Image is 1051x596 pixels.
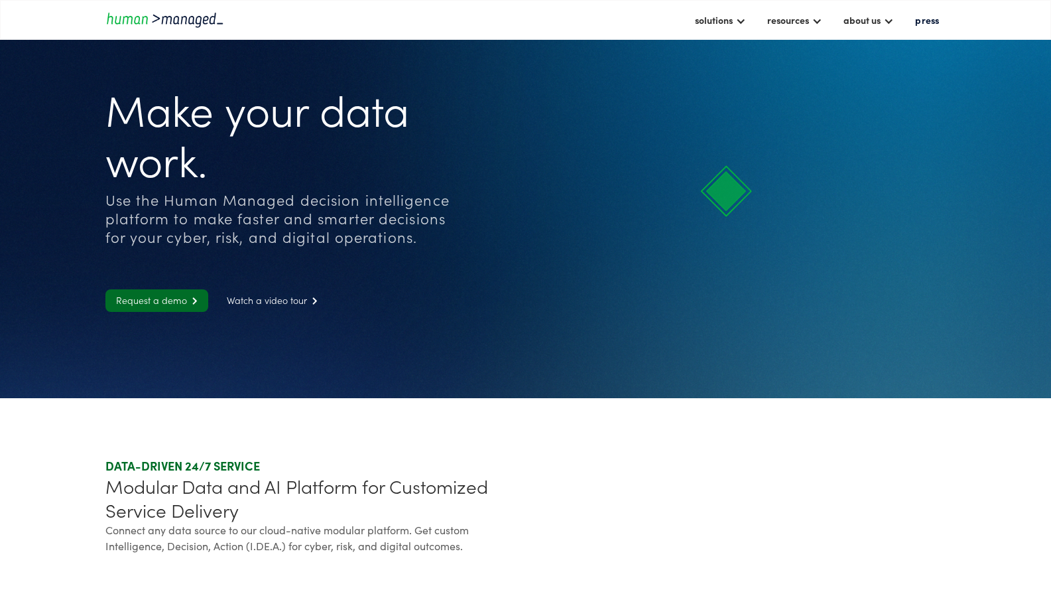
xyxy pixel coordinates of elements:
div: DATA-DRIVEN 24/7 SERVICE [105,458,521,474]
div: Modular Data and AI Platform for Customized Service Delivery [105,474,521,522]
div: solutions [695,12,733,28]
div: solutions [688,9,753,31]
div: about us [837,9,900,31]
div: Use the Human Managed decision intelligence platform to make faster and smarter decisions for you... [105,190,468,246]
h1: Make your data work. [105,83,468,184]
a: press [908,9,946,31]
span:  [307,297,318,305]
a: Request a demo [105,289,208,312]
div: about us [843,12,881,28]
span:  [187,297,198,305]
div: resources [761,9,829,31]
div: resources [767,12,809,28]
a: Watch a video tour [216,289,328,312]
div: Connect any data source to our cloud-native modular platform. Get custom Intelligence, Decision, ... [105,522,521,554]
a: home [105,11,225,29]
